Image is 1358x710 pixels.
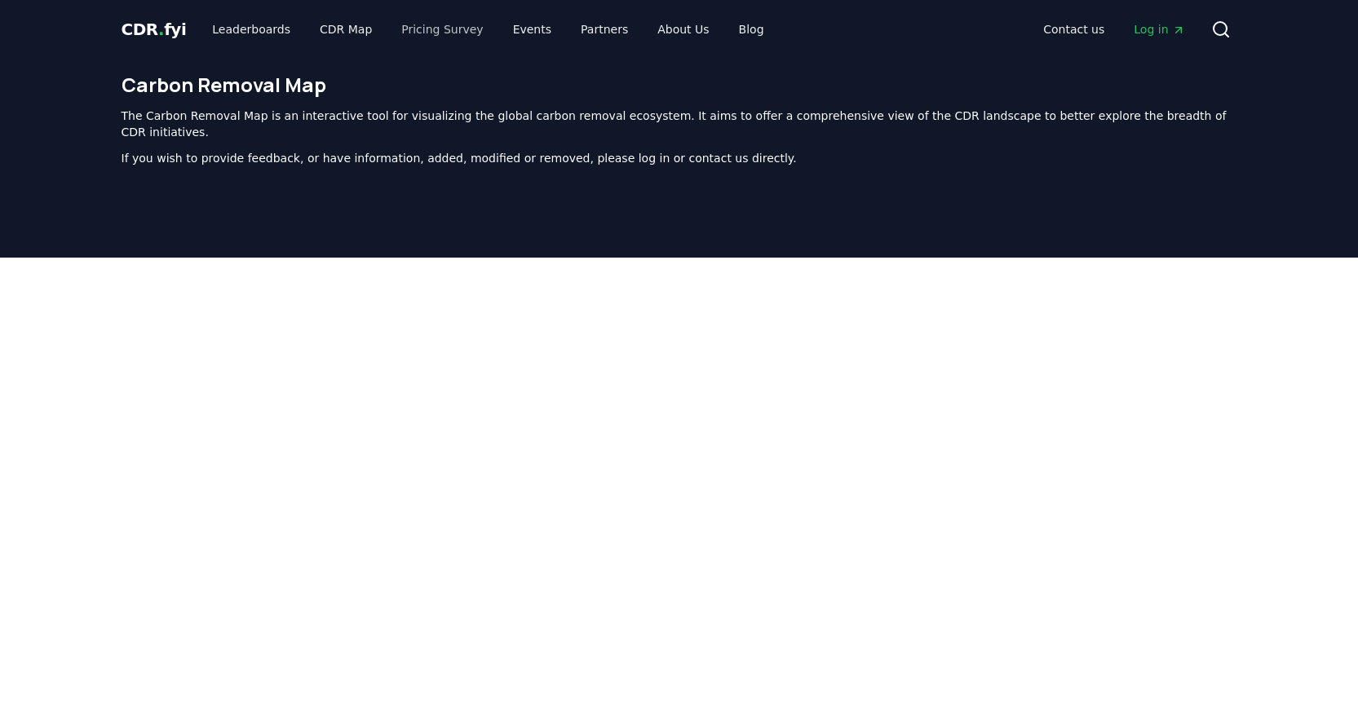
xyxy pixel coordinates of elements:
a: Events [500,15,564,44]
h1: Carbon Removal Map [122,72,1237,98]
a: CDR Map [307,15,385,44]
a: Blog [726,15,777,44]
a: About Us [644,15,722,44]
p: The Carbon Removal Map is an interactive tool for visualizing the global carbon removal ecosystem... [122,108,1237,140]
a: CDR.fyi [122,18,187,41]
span: Log in [1134,21,1184,37]
a: Leaderboards [199,15,303,44]
a: Pricing Survey [388,15,496,44]
nav: Main [1030,15,1197,44]
p: If you wish to provide feedback, or have information, added, modified or removed, please log in o... [122,150,1237,166]
a: Log in [1121,15,1197,44]
span: CDR fyi [122,20,187,39]
a: Contact us [1030,15,1117,44]
nav: Main [199,15,776,44]
span: . [158,20,164,39]
a: Partners [568,15,641,44]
